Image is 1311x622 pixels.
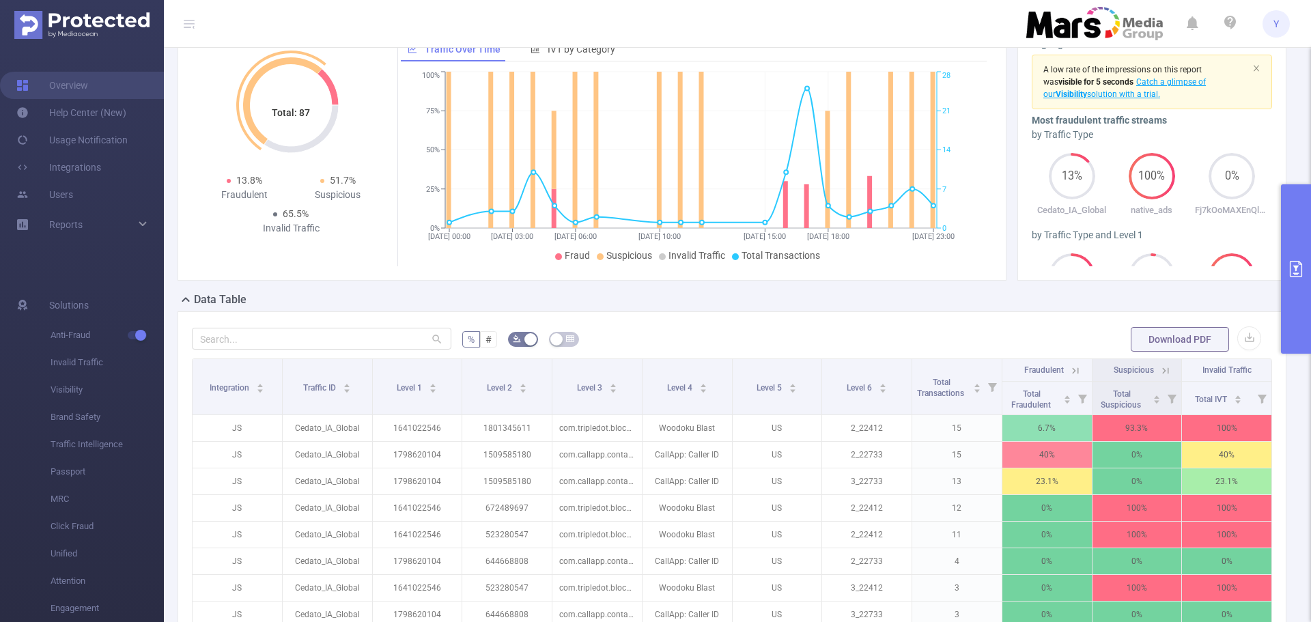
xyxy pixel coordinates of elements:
i: icon: caret-down [1063,398,1071,402]
div: Sort [789,382,797,390]
span: Attention [51,567,164,595]
i: icon: close [1252,64,1260,72]
span: was [1043,77,1133,87]
span: Fraudulent [1024,365,1064,375]
p: JS [193,495,282,521]
p: 100% [1092,575,1182,601]
p: Cedato_IA_Global [283,442,372,468]
p: Cedato_IA_Global [283,548,372,574]
span: Suspicious [1114,365,1154,375]
p: Cedato_IA_Global [283,522,372,548]
div: Sort [1153,393,1161,401]
a: Usage Notification [16,126,128,154]
i: icon: caret-down [789,387,797,391]
p: US [733,468,822,494]
p: 523280547 [462,575,552,601]
span: 65.5% [283,208,309,219]
div: by Traffic Type and Level 1 [1032,228,1272,242]
p: com.tripledot.blockbash [552,495,642,521]
b: visible for 5 seconds [1058,77,1133,87]
p: 13 [912,468,1002,494]
i: icon: caret-up [520,382,527,386]
p: 3 [912,575,1002,601]
p: 1641022546 [373,575,462,601]
p: 1641022546 [373,415,462,441]
div: Sort [699,382,707,390]
tspan: [DATE] 23:00 [912,232,955,241]
a: Help Center (New) [16,99,126,126]
p: JS [193,442,282,468]
p: Cedato_IA_Global [283,495,372,521]
tspan: [DATE] 18:00 [807,232,849,241]
p: com.callapp.contacts [552,548,642,574]
tspan: [DATE] 03:00 [491,232,533,241]
span: Anti-Fraud [51,322,164,349]
span: % [468,334,475,345]
tspan: [DATE] 00:00 [428,232,470,241]
tspan: [DATE] 15:00 [744,232,786,241]
p: 672489697 [462,495,552,521]
p: JS [193,468,282,494]
p: JS [193,415,282,441]
p: 100% [1092,522,1182,548]
p: JS [193,548,282,574]
p: US [733,442,822,468]
tspan: 75% [426,107,440,115]
span: Level 4 [667,383,694,393]
p: com.tripledot.blockbash [552,575,642,601]
p: US [733,548,822,574]
span: Reports [49,219,83,230]
p: 1641022546 [373,522,462,548]
i: icon: caret-up [1234,393,1241,397]
p: 3_22412 [822,575,912,601]
p: JS [193,575,282,601]
div: Sort [1234,393,1242,401]
button: Download PDF [1131,327,1229,352]
div: by Traffic Type [1032,128,1272,142]
p: 100% [1092,495,1182,521]
h2: Data Table [194,292,246,308]
span: Suspicious [606,250,652,261]
i: icon: caret-up [879,382,887,386]
p: 93.3% [1092,415,1182,441]
i: Filter menu [1073,382,1092,414]
p: US [733,495,822,521]
p: US [733,522,822,548]
p: Woodoku Blast [643,495,732,521]
p: 100% [1182,415,1271,441]
span: Total Fraudulent [1011,389,1053,410]
span: Brand Safety [51,404,164,431]
span: Solutions [49,292,89,319]
p: 0% [1092,468,1182,494]
p: 15 [912,442,1002,468]
i: icon: caret-up [1153,393,1161,397]
p: 1641022546 [373,495,462,521]
tspan: 100% [422,72,440,81]
p: 23.1% [1182,468,1271,494]
p: 0% [1182,548,1271,574]
span: Total Transactions [742,250,820,261]
p: 15 [912,415,1002,441]
span: Level 3 [577,383,604,393]
b: Most fraudulent traffic streams [1032,115,1167,126]
span: Total Transactions [917,378,966,398]
i: Filter menu [983,359,1002,414]
a: Overview [16,72,88,99]
div: Sort [1063,393,1071,401]
p: com.tripledot.blockbash [552,522,642,548]
span: Y [1273,10,1279,38]
i: icon: caret-up [699,382,707,386]
button: icon: close [1252,61,1260,76]
span: Level 2 [487,383,514,393]
tspan: 25% [426,185,440,194]
span: Traffic ID [303,383,338,393]
span: Passport [51,458,164,485]
tspan: 50% [426,146,440,155]
p: 0% [1092,548,1182,574]
i: icon: caret-up [343,382,351,386]
p: Woodoku Blast [643,575,732,601]
span: A low rate of the impressions on this report [1043,65,1202,74]
span: Invalid Traffic [51,349,164,376]
span: Total IVT [1195,395,1229,404]
p: 1801345611 [462,415,552,441]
